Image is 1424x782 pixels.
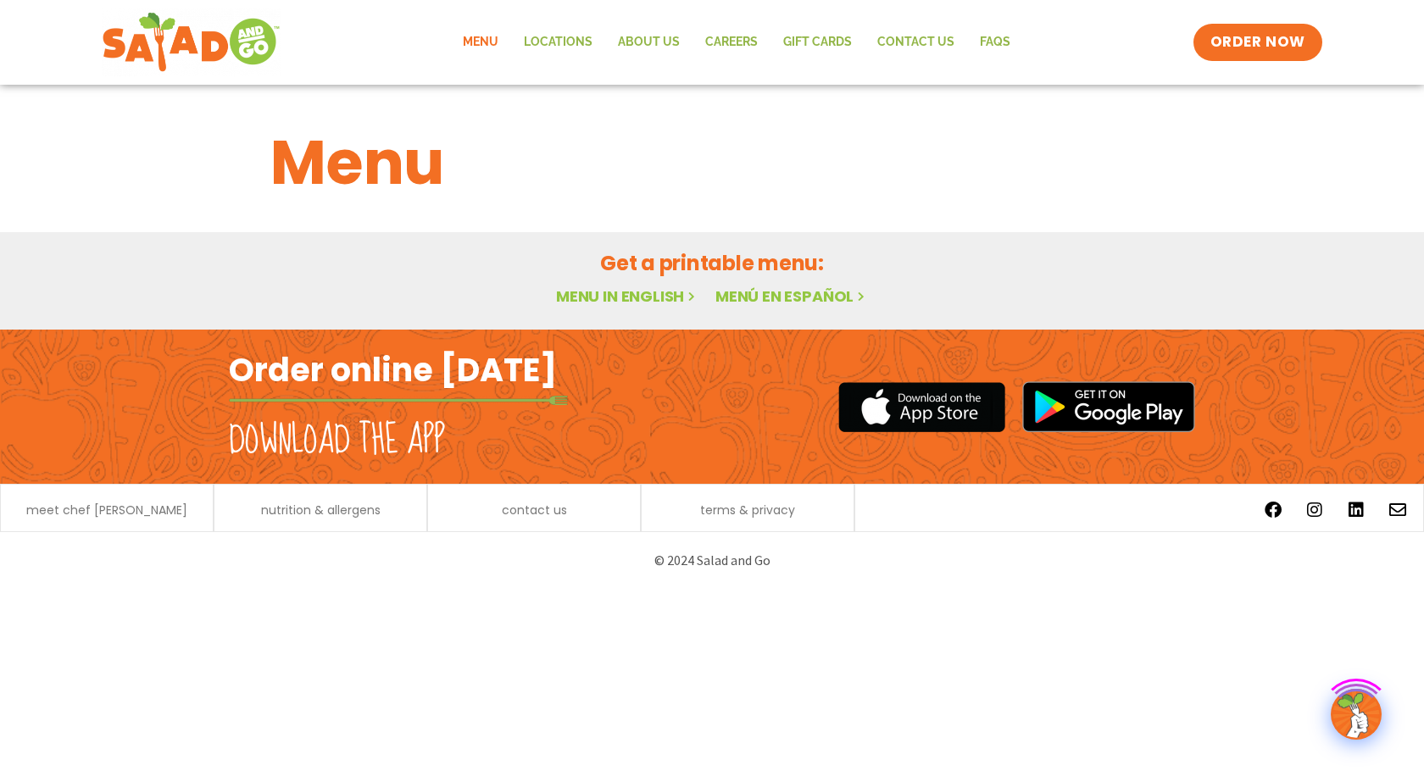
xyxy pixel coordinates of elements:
[700,504,795,516] a: terms & privacy
[270,248,1154,278] h2: Get a printable menu:
[450,23,1023,62] nav: Menu
[1210,32,1305,53] span: ORDER NOW
[838,380,1005,435] img: appstore
[237,549,1187,572] p: © 2024 Salad and Go
[693,23,770,62] a: Careers
[450,23,511,62] a: Menu
[1022,381,1195,432] img: google_play
[26,504,187,516] a: meet chef [PERSON_NAME]
[770,23,865,62] a: GIFT CARDS
[229,396,568,405] img: fork
[556,286,698,307] a: Menu in English
[715,286,868,307] a: Menú en español
[229,417,445,464] h2: Download the app
[605,23,693,62] a: About Us
[511,23,605,62] a: Locations
[1193,24,1322,61] a: ORDER NOW
[865,23,967,62] a: Contact Us
[502,504,567,516] a: contact us
[270,117,1154,208] h1: Menu
[102,8,281,76] img: new-SAG-logo-768×292
[229,349,557,391] h2: Order online [DATE]
[261,504,381,516] a: nutrition & allergens
[967,23,1023,62] a: FAQs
